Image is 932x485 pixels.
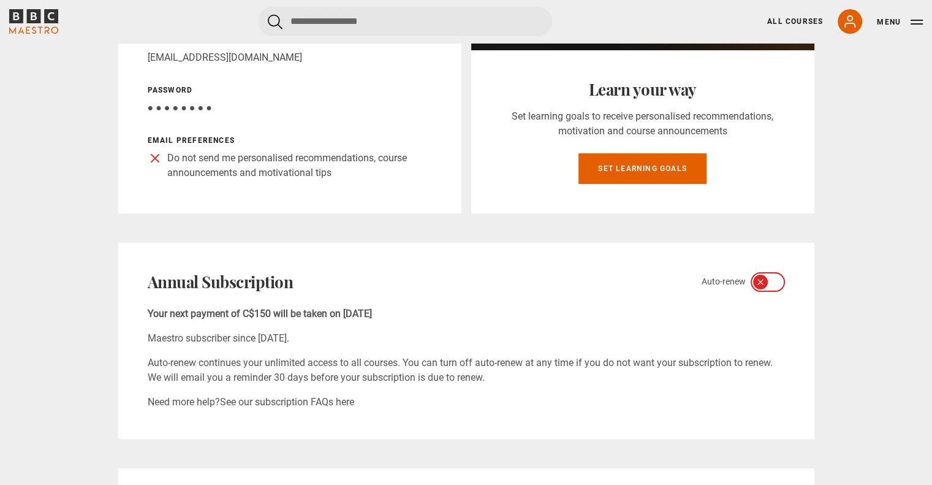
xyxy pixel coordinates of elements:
p: [EMAIL_ADDRESS][DOMAIN_NAME] [148,50,432,65]
svg: BBC Maestro [9,9,58,34]
p: Need more help? [148,395,785,410]
b: Your next payment of C$150 will be taken on [DATE] [148,308,372,319]
a: All Courses [767,16,823,27]
a: Set learning goals [578,153,707,184]
a: See our subscription FAQs here [220,396,354,408]
button: Toggle navigation [877,16,923,28]
h2: Annual Subscription [148,272,294,292]
span: Auto-renew [702,275,746,288]
p: Maestro subscriber since [DATE]. [148,331,785,346]
h2: Learn your way [501,80,785,99]
p: Password [148,85,432,96]
p: Do not send me personalised recommendations, course announcements and motivational tips [167,151,432,180]
p: Set learning goals to receive personalised recommendations, motivation and course announcements [501,109,785,139]
p: Auto-renew continues your unlimited access to all courses. You can turn off auto-renew at any tim... [148,356,785,385]
span: ● ● ● ● ● ● ● ● [148,102,212,113]
input: Search [258,7,552,36]
button: Submit the search query [268,14,282,29]
p: Email preferences [148,135,432,146]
